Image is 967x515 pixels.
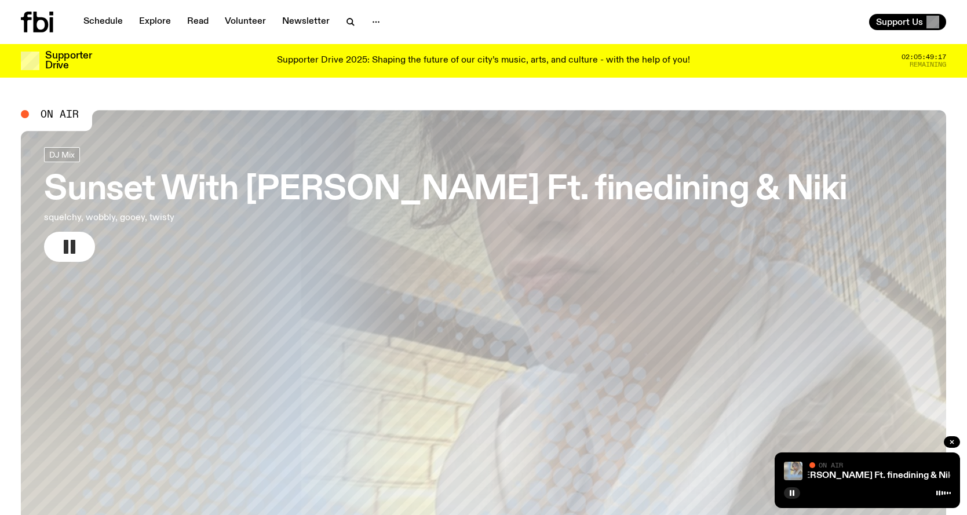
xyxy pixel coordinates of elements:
[41,109,79,119] span: On Air
[902,54,946,60] span: 02:05:49:17
[180,14,216,30] a: Read
[49,150,75,159] span: DJ Mix
[876,17,923,27] span: Support Us
[44,174,847,206] h3: Sunset With [PERSON_NAME] Ft. finedining & Niki
[275,14,337,30] a: Newsletter
[44,147,847,262] a: Sunset With [PERSON_NAME] Ft. finedining & Nikisquelchy, wobbly, gooey, twisty
[218,14,273,30] a: Volunteer
[44,147,80,162] a: DJ Mix
[277,56,690,66] p: Supporter Drive 2025: Shaping the future of our city’s music, arts, and culture - with the help o...
[742,471,955,480] a: Sunset With [PERSON_NAME] Ft. finedining & Niki
[910,61,946,68] span: Remaining
[869,14,946,30] button: Support Us
[45,51,92,71] h3: Supporter Drive
[132,14,178,30] a: Explore
[76,14,130,30] a: Schedule
[819,461,843,469] span: On Air
[44,211,341,225] p: squelchy, wobbly, gooey, twisty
